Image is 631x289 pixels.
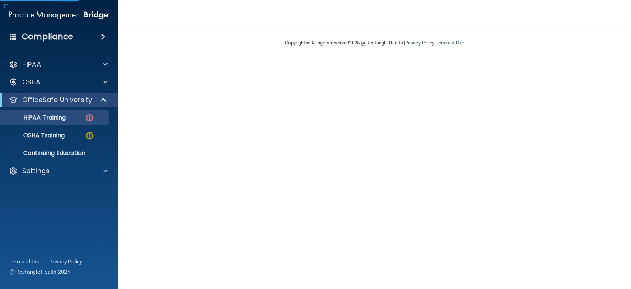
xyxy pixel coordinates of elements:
[22,78,41,87] p: OSHA
[9,167,108,175] a: Settings
[85,113,94,122] img: danger-circle.6113f641.png
[22,95,92,104] p: OfficeSafe University
[22,31,73,42] h4: Compliance
[9,60,108,69] a: HIPAA
[10,258,40,265] a: Terms of Use
[5,132,65,139] p: OSHA Training
[10,268,70,276] span: Ⓒ Rectangle Health 2024
[85,131,94,140] img: warning-circle.0cc9ac19.png
[9,95,107,104] a: OfficeSafe University
[9,78,108,87] a: OSHA
[435,40,464,46] a: Terms of Use
[405,40,434,46] a: Privacy Policy
[5,114,66,121] p: HIPAA Training
[240,31,510,55] div: Copyright © All rights reserved 2025 @ Rectangle Health | |
[22,60,41,69] p: HIPAA
[5,149,106,157] p: Continuing Education
[22,167,50,175] p: Settings
[9,8,109,23] img: PMB logo
[49,258,82,265] a: Privacy Policy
